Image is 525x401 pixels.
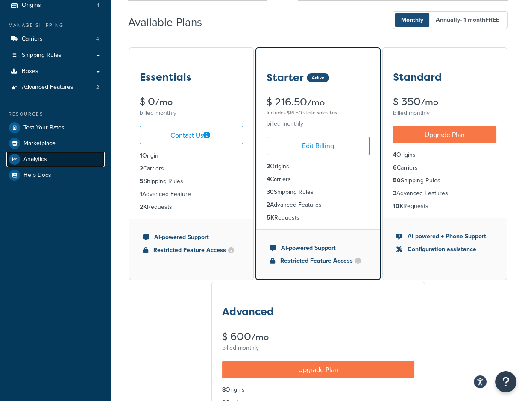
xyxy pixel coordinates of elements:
li: AI-powered Support [270,243,367,253]
li: Shipping Rules [140,177,243,186]
small: /mo [155,96,173,108]
a: Upgrade Plan [393,126,496,143]
strong: 5K [267,213,274,222]
div: Resources [6,111,105,118]
span: Boxes [22,68,38,75]
li: Origin [140,151,243,161]
strong: 4 [393,150,396,159]
span: 4 [96,35,99,43]
li: Origins [267,162,370,171]
li: Requests [140,202,243,212]
div: Active [307,73,329,82]
a: Boxes [6,64,105,79]
a: Help Docs [6,167,105,183]
span: Advanced Features [22,84,73,91]
span: Help Docs [23,172,51,179]
strong: 1 [140,151,142,160]
li: Restricted Feature Access [143,246,240,255]
strong: 1 [140,190,142,199]
li: Shipping Rules [267,187,370,197]
a: Shipping Rules [6,47,105,63]
small: /mo [421,96,438,108]
button: Monthly Annually- 1 monthFREE [393,11,508,29]
strong: 30 [267,187,274,196]
span: 1 [97,2,99,9]
small: /mo [251,331,269,343]
strong: 4 [267,175,270,184]
li: Carriers [6,31,105,47]
li: Advanced Features [6,79,105,95]
span: Origins [22,2,41,9]
a: Analytics [6,152,105,167]
span: 2 [96,84,99,91]
li: Shipping Rules [393,176,496,185]
li: Advanced Feature [140,190,243,199]
span: Analytics [23,156,47,163]
span: - 1 month [460,15,499,24]
span: Shipping Rules [22,52,62,59]
li: Requests [267,213,370,222]
div: $ 350 [393,97,496,107]
div: $ 600 [222,331,414,342]
li: Configuration assistance [396,245,493,254]
li: Origins [393,150,496,160]
div: billed monthly [393,107,496,119]
strong: 2 [267,162,270,171]
li: Advanced Features [267,200,370,210]
li: AI-powered + Phone Support [396,232,493,241]
strong: 3 [393,189,396,198]
div: Includes $16.50 state sales tax [267,108,370,118]
h2: Available Plans [128,16,215,29]
li: Carriers [267,175,370,184]
strong: 5 [140,177,144,186]
strong: 2 [267,200,270,209]
small: /mo [307,97,325,108]
strong: 6 [393,163,397,172]
span: Test Your Rates [23,124,65,132]
li: AI-powered Support [143,233,240,242]
li: Requests [393,202,496,211]
span: Annually [429,13,506,27]
span: Monthly [395,13,430,27]
div: Manage Shipping [6,22,105,29]
b: FREE [485,15,499,24]
strong: 2 [140,164,143,173]
a: Advanced Features 2 [6,79,105,95]
div: $ 0 [140,97,243,107]
li: Carriers [140,164,243,173]
button: Open Resource Center [495,371,516,392]
h3: Starter [267,72,304,83]
strong: 10K [393,202,403,211]
span: Carriers [22,35,43,43]
a: Contact Us [140,126,243,144]
strong: 8 [222,385,226,394]
a: Test Your Rates [6,120,105,135]
h3: Essentials [140,72,191,83]
h3: Standard [393,72,442,83]
a: Marketplace [6,136,105,151]
a: Upgrade Plan [222,361,414,378]
strong: 50 [393,176,401,185]
li: Origins [222,385,414,395]
div: billed monthly [140,107,243,119]
a: Edit Billing [267,137,370,155]
span: Marketplace [23,140,56,147]
li: Restricted Feature Access [270,256,367,266]
div: $ 216.50 [267,97,370,118]
a: Carriers 4 [6,31,105,47]
div: billed monthly [222,342,414,354]
div: billed monthly [267,118,370,130]
h3: Advanced [222,306,274,317]
li: Carriers [393,163,496,173]
li: Advanced Features [393,189,496,198]
strong: 2K [140,202,147,211]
